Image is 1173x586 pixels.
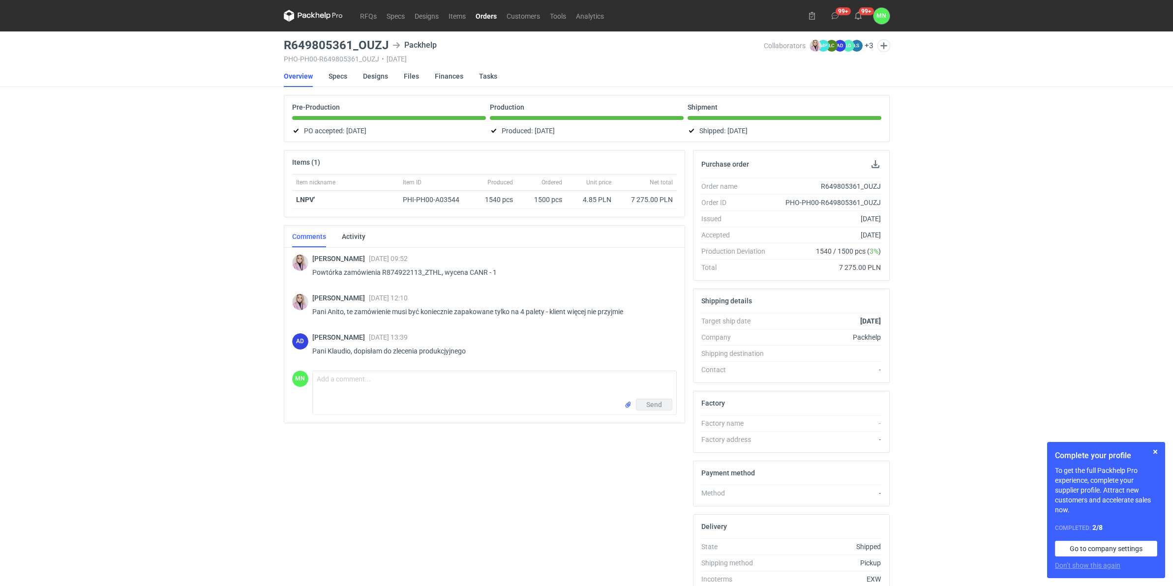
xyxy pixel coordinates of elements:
a: Files [404,65,419,87]
svg: Packhelp Pro [284,10,343,22]
button: Send [636,399,672,410]
div: EXW [773,574,881,584]
figcaption: ŁD [842,40,854,52]
a: Specs [382,10,410,22]
div: PO accepted: [292,125,486,137]
div: Packhelp [773,332,881,342]
div: PHO-PH00-R649805361_OUZJ [773,198,881,207]
button: +3 [865,41,873,50]
span: Ordered [541,178,562,186]
div: - [773,418,881,428]
span: Produced [487,178,513,186]
h2: Purchase order [701,160,749,168]
span: [DATE] 09:52 [369,255,408,263]
div: State [701,542,773,552]
a: Customers [502,10,545,22]
h2: Items (1) [292,158,320,166]
div: Order name [701,181,773,191]
div: Shipping destination [701,349,773,358]
div: 4.85 PLN [570,195,611,205]
div: - [773,488,881,498]
div: Shipped [773,542,881,552]
p: Production [490,103,524,111]
a: Orders [471,10,502,22]
div: Shipped: [688,125,881,137]
button: Download PO [870,158,881,170]
p: To get the full Packhelp Pro experience, complete your supplier profile. Attract new customers an... [1055,466,1157,515]
a: RFQs [355,10,382,22]
h3: R649805361_OUZJ [284,39,389,51]
button: 99+ [827,8,843,24]
div: 7 275.00 PLN [773,263,881,272]
button: Don’t show this again [1055,560,1120,570]
span: Item ID [403,178,421,186]
div: Shipping method [701,558,773,568]
strong: LNPV' [296,196,315,204]
div: PHO-PH00-R649805361_OUZJ [DATE] [284,55,764,63]
p: Shipment [688,103,718,111]
span: [DATE] [727,125,748,137]
span: Unit price [586,178,611,186]
span: [PERSON_NAME] [312,333,369,341]
div: Factory name [701,418,773,428]
a: Analytics [571,10,609,22]
div: Method [701,488,773,498]
div: Accepted [701,230,773,240]
span: [DATE] 13:39 [369,333,408,341]
figcaption: MN [873,8,890,24]
a: Tools [545,10,571,22]
div: [DATE] [773,230,881,240]
a: Designs [363,65,388,87]
a: Overview [284,65,313,87]
div: R649805361_OUZJ [773,181,881,191]
div: Factory address [701,435,773,444]
span: [DATE] 12:10 [369,294,408,302]
img: Klaudia Wiśniewska [810,40,821,52]
a: Go to company settings [1055,541,1157,557]
span: Collaborators [764,42,806,50]
div: Małgorzata Nowotna [292,371,308,387]
p: Powtórka zamówienia R874922113_ZTHL, wycena CANR - 1 [312,266,669,278]
span: • [382,55,384,63]
h2: Payment method [701,469,755,477]
p: Pani Klaudio, dopisłam do zlecenia produkcjyjnego [312,345,669,357]
span: Send [646,401,662,408]
span: [PERSON_NAME] [312,255,369,263]
div: Klaudia Wiśniewska [292,255,308,271]
figcaption: ŁC [826,40,838,52]
div: Małgorzata Nowotna [873,8,890,24]
div: Target ship date [701,316,773,326]
a: Designs [410,10,444,22]
div: Packhelp [392,39,437,51]
div: Company [701,332,773,342]
span: [DATE] [535,125,555,137]
div: [DATE] [773,214,881,224]
div: Order ID [701,198,773,207]
div: - [773,365,881,375]
h1: Complete your profile [1055,450,1157,462]
div: Produced: [490,125,684,137]
div: Incoterms [701,574,773,584]
div: PHI-PH00-A03544 [403,195,469,205]
div: Production Deviation [701,246,773,256]
span: Item nickname [296,178,335,186]
div: - [773,435,881,444]
a: Finances [435,65,463,87]
span: 3% [870,247,878,255]
div: 1500 pcs [517,191,566,209]
span: [DATE] [346,125,366,137]
a: Activity [342,226,365,247]
figcaption: MP [817,40,829,52]
a: Specs [329,65,347,87]
h2: Factory [701,399,725,407]
strong: [DATE] [860,317,881,325]
div: 7 275.00 PLN [619,195,673,205]
span: [PERSON_NAME] [312,294,369,302]
a: Items [444,10,471,22]
p: Pani Anito, te zamówienie musi być koniecznie zapakowane tylko na 4 palety - klient więcej nie pr... [312,306,669,318]
h2: Shipping details [701,297,752,305]
figcaption: ŁS [851,40,863,52]
div: Issued [701,214,773,224]
div: Pickup [773,558,881,568]
span: Net total [650,178,673,186]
